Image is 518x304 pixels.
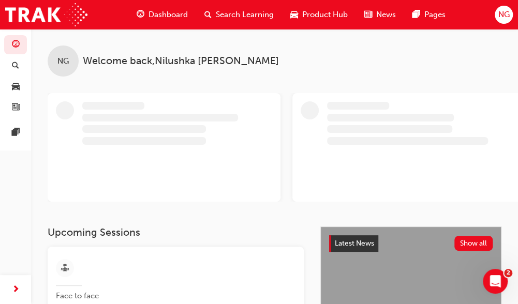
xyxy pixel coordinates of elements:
button: NG [495,6,513,24]
span: Pages [424,9,446,21]
span: Product Hub [302,9,348,21]
a: Latest NewsShow all [329,235,493,252]
span: News [376,9,396,21]
a: pages-iconPages [404,4,454,25]
span: search-icon [12,62,19,71]
span: NG [498,9,509,21]
span: 2 [504,269,512,277]
span: guage-icon [137,8,144,21]
span: pages-icon [12,128,20,138]
span: Search Learning [216,9,274,21]
span: search-icon [204,8,212,21]
img: Trak [5,3,87,26]
span: sessionType_FACE_TO_FACE-icon [61,262,69,275]
span: Welcome back , Nilushka [PERSON_NAME] [83,55,279,67]
a: search-iconSearch Learning [196,4,282,25]
span: car-icon [290,8,298,21]
span: pages-icon [412,8,420,21]
span: Face to face [56,290,108,302]
span: next-icon [12,283,20,296]
a: car-iconProduct Hub [282,4,356,25]
iframe: Intercom live chat [483,269,508,294]
a: news-iconNews [356,4,404,25]
span: car-icon [12,82,20,92]
button: Show all [454,236,493,251]
span: news-icon [364,8,372,21]
span: NG [57,55,69,67]
span: Latest News [335,239,374,248]
span: news-icon [12,103,20,113]
span: Dashboard [149,9,188,21]
h3: Upcoming Sessions [48,226,304,238]
a: guage-iconDashboard [128,4,196,25]
span: guage-icon [12,40,20,50]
